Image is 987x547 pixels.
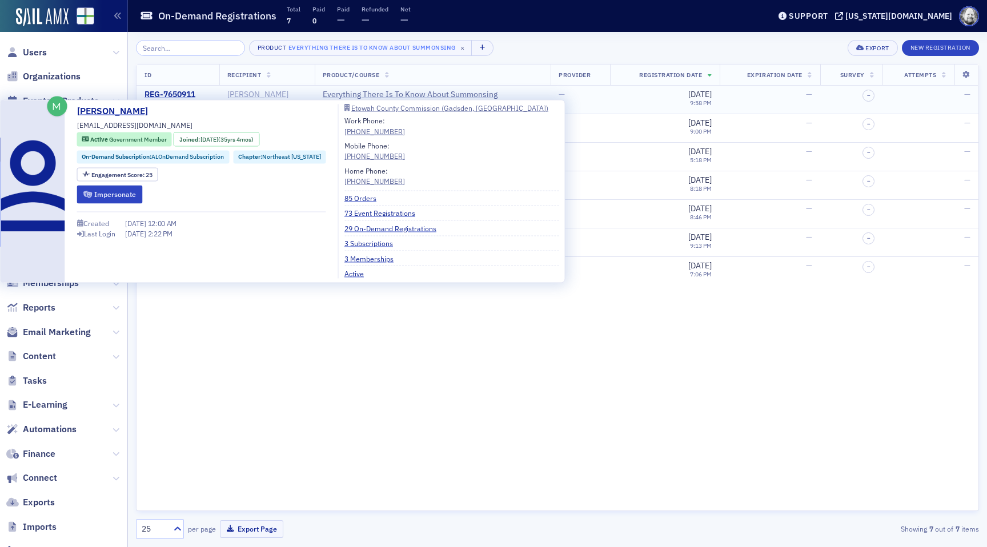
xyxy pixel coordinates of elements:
span: Government Member [109,135,167,143]
div: Home Phone: [344,165,405,186]
span: [DATE] [688,89,712,99]
span: [EMAIL_ADDRESS][DOMAIN_NAME] [77,120,192,130]
a: [PHONE_NUMBER] [344,176,405,186]
span: [DATE] [688,175,712,185]
a: Memberships [6,277,79,289]
img: SailAMX [16,8,69,26]
a: 85 Orders [344,193,385,203]
span: Connect [23,472,57,484]
a: [PHONE_NUMBER] [344,151,405,161]
span: [DATE] [688,203,712,214]
div: [PERSON_NAME] [227,90,288,100]
span: — [964,232,970,242]
time: 7:06 PM [690,270,712,278]
h1: On-Demand Registrations [158,9,276,23]
div: Showing out of items [706,524,979,534]
a: Etowah County Commission (Gadsden, [GEOGRAPHIC_DATA]) [344,104,559,111]
span: Third-Party [323,99,353,107]
span: On-Demand Subscription : [82,152,151,160]
div: [PHONE_NUMBER] [344,126,405,136]
a: View Homepage [69,7,94,27]
strong: 7 [953,524,961,534]
a: 29 On-Demand Registrations [344,223,445,233]
div: REG-7650911 [145,90,195,100]
a: 3 Subscriptions [344,238,402,248]
a: Events & Products [6,95,99,107]
span: Engagement Score : [91,170,146,178]
a: Everything There Is To Know About Summonsing [323,90,497,100]
p: Net [400,5,411,13]
strong: 7 [927,524,935,534]
span: – [867,206,870,213]
button: Export [848,40,897,56]
button: Export Page [220,520,283,538]
span: — [964,260,970,271]
a: Chapter:Northeast [US_STATE] [238,152,321,162]
span: — [400,13,408,26]
div: Last Login [84,231,115,237]
div: Mobile Phone: [344,140,405,162]
span: — [806,146,812,156]
div: Support [789,11,828,21]
div: 25 [142,523,167,535]
span: — [964,89,970,99]
span: — [559,89,565,99]
button: [US_STATE][DOMAIN_NAME] [835,12,956,20]
div: Engagement Score: 25 [77,167,158,182]
span: Finance [23,448,55,460]
a: Connect [6,472,57,484]
label: per page [188,524,216,534]
span: Organizations [23,70,81,83]
span: Product/Course [323,71,379,79]
time: 9:58 PM [690,99,712,107]
span: [DATE] [688,146,712,156]
span: – [867,92,870,99]
span: Chapter : [238,152,262,160]
div: Chapter: [233,150,326,163]
span: Active [90,135,109,143]
span: Exports [23,496,55,509]
span: Expiration Date [747,71,803,79]
span: [DATE] [688,260,712,271]
span: — [806,232,812,242]
span: Reports [23,301,55,314]
span: × [458,43,468,53]
span: Memberships [23,277,79,289]
span: — [337,13,345,26]
span: — [806,89,812,99]
span: — [806,203,812,214]
a: Users [6,46,47,59]
input: Search… [136,40,245,56]
a: [PERSON_NAME] [77,104,157,118]
a: Organizations [6,70,81,83]
div: Export [865,45,889,51]
div: Etowah County Commission (Gadsden, [GEOGRAPHIC_DATA]) [351,104,548,111]
time: 8:46 PM [690,213,712,221]
span: – [867,235,870,242]
button: ProductEverything There Is To Know About Summonsing× [249,40,472,56]
span: ID [145,71,151,79]
span: — [964,175,970,185]
span: – [867,263,870,270]
img: SailAMX [77,7,94,25]
span: Registration Date [639,71,702,79]
span: – [867,120,870,127]
div: 25 [91,171,153,178]
a: E-Learning [6,399,67,411]
span: Profile [959,6,979,26]
div: Product [258,44,287,51]
span: Provider [559,71,591,79]
div: [US_STATE][DOMAIN_NAME] [845,11,952,21]
span: — [362,13,370,26]
span: Attempts [904,71,936,79]
span: 2:22 PM [148,229,172,238]
span: 0 [312,16,316,25]
div: Joined: 1990-05-09 00:00:00 [174,132,259,147]
button: New Registration [902,40,979,56]
span: — [964,146,970,156]
time: 5:18 PM [690,156,712,164]
span: Recipient [227,71,262,79]
a: Automations [6,423,77,436]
